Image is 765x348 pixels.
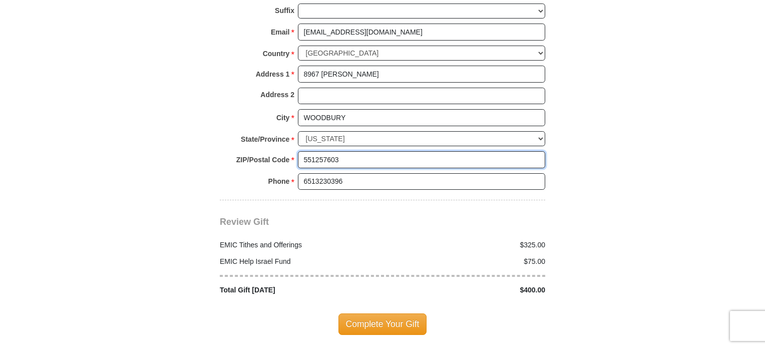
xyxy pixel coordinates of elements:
[268,174,290,188] strong: Phone
[275,4,294,18] strong: Suffix
[271,25,289,39] strong: Email
[236,153,290,167] strong: ZIP/Postal Code
[382,285,551,295] div: $400.00
[276,111,289,125] strong: City
[382,240,551,250] div: $325.00
[215,240,383,250] div: EMIC Tithes and Offerings
[220,217,269,227] span: Review Gift
[382,256,551,267] div: $75.00
[256,67,290,81] strong: Address 1
[338,313,427,334] span: Complete Your Gift
[260,88,294,102] strong: Address 2
[263,47,290,61] strong: Country
[215,256,383,267] div: EMIC Help Israel Fund
[241,132,289,146] strong: State/Province
[215,285,383,295] div: Total Gift [DATE]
